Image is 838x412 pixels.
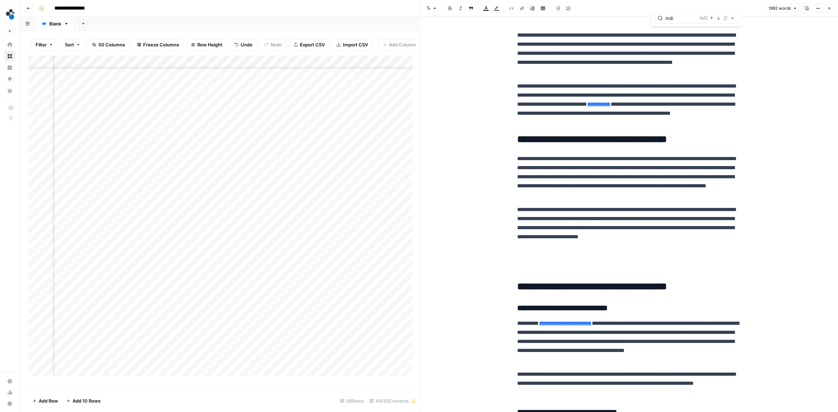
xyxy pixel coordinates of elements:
img: spot.ai Logo [4,8,17,21]
a: Insights [4,62,15,73]
a: Home [4,39,15,50]
div: 49/50 Columns [367,395,419,406]
span: Redo [271,41,282,48]
span: 1992 words [769,5,791,12]
div: Blank [49,20,61,27]
button: Undo [230,39,257,50]
span: Add Row [39,397,58,404]
span: Sort [65,41,74,48]
button: Filter [31,39,58,50]
span: Row Height [197,41,222,48]
button: Export CSV [289,39,329,50]
span: 50 Columns [98,41,125,48]
button: Add 10 Rows [62,395,105,406]
button: Redo [260,39,286,50]
button: Help + Support [4,398,15,409]
span: Add Column [389,41,416,48]
button: Sort [60,39,85,50]
a: Usage [4,387,15,398]
span: Undo [241,41,252,48]
button: 1992 words [765,4,800,13]
button: 50 Columns [88,39,130,50]
a: Blank [36,17,75,31]
button: Add Row [28,395,62,406]
button: Workspace: spot.ai [4,6,15,23]
button: Row Height [186,39,227,50]
a: Settings [4,376,15,387]
a: Your Data [4,85,15,96]
a: Opportunities [4,74,15,85]
button: Import CSV [332,39,373,50]
span: Filter [36,41,47,48]
button: Add Column [378,39,420,50]
span: Import CSV [343,41,368,48]
span: Freeze Columns [143,41,179,48]
div: 68 Rows [337,395,367,406]
span: Export CSV [300,41,325,48]
button: Freeze Columns [132,39,184,50]
span: Add 10 Rows [73,397,101,404]
a: Browse [4,51,15,62]
input: Search [666,15,697,22]
span: 1 of 2 [699,15,707,21]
